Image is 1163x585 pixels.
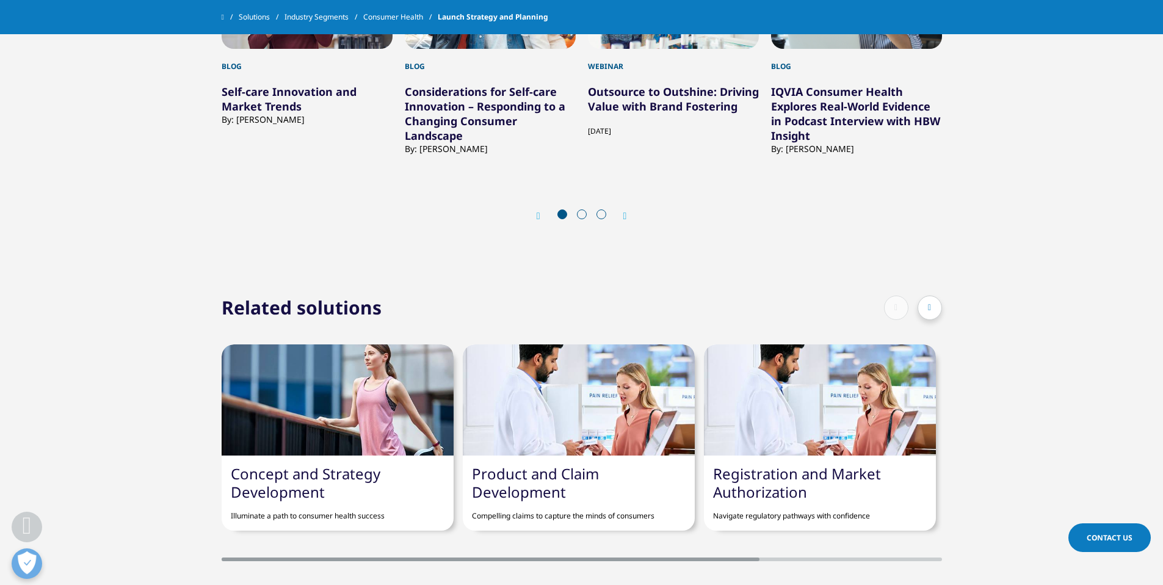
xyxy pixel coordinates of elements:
[713,463,881,502] a: Registration and Market Authorization
[611,210,627,222] div: Next slide
[222,49,393,72] div: Blog
[231,501,444,521] p: Illuminate a path to consumer health success
[284,6,363,28] a: Industry Segments
[405,49,576,72] div: Blog
[472,463,599,502] a: Product and Claim Development
[1068,523,1151,552] a: Contact Us
[231,463,380,502] a: Concept and Strategy Development
[537,210,553,222] div: Previous slide
[222,295,382,320] h2: Related solutions
[588,84,759,114] a: Outsource to Outshine: Driving Value with Brand Fostering
[12,548,42,579] button: Open Preferences
[713,501,927,521] p: Navigate regulatory pathways with confidence
[771,84,940,143] a: IQVIA Consumer Health Explores Real-World Evidence in Podcast Interview with HBW Insight
[1087,532,1132,543] span: Contact Us
[438,6,548,28] span: Launch Strategy and Planning
[405,84,565,143] a: Considerations for Self-care Innovation – Responding to a Changing Consumer Landscape
[771,49,942,72] div: Blog
[588,114,759,137] div: [DATE]
[405,143,576,154] div: By: [PERSON_NAME]
[239,6,284,28] a: Solutions
[222,114,393,125] div: By: [PERSON_NAME]
[771,143,942,154] div: By: [PERSON_NAME]
[363,6,438,28] a: Consumer Health
[472,501,686,521] p: Compelling claims to capture the minds of consumers
[588,49,759,72] div: Webinar
[222,84,357,114] a: Self-care Innovation and Market Trends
